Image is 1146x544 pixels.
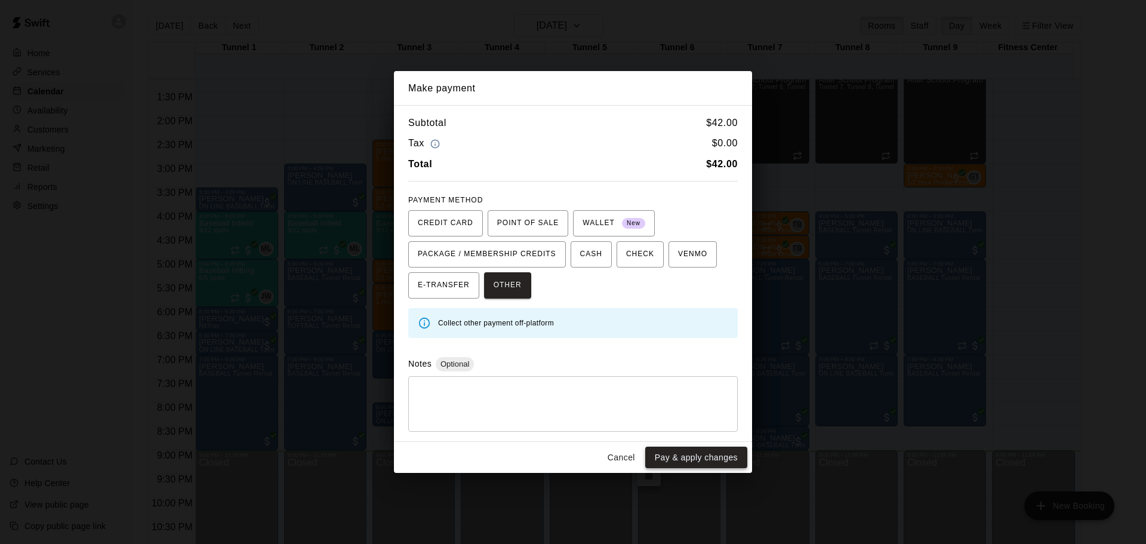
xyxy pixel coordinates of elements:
label: Notes [408,359,432,368]
h6: Tax [408,136,443,152]
h6: Subtotal [408,115,446,131]
button: PACKAGE / MEMBERSHIP CREDITS [408,241,566,268]
button: CASH [571,241,612,268]
button: Pay & apply changes [645,447,747,469]
span: PAYMENT METHOD [408,196,483,204]
h2: Make payment [394,71,752,106]
h6: $ 42.00 [706,115,738,131]
span: PACKAGE / MEMBERSHIP CREDITS [418,245,556,264]
span: CASH [580,245,602,264]
button: Cancel [602,447,640,469]
span: POINT OF SALE [497,214,559,233]
span: New [622,216,645,232]
b: Total [408,159,432,169]
span: E-TRANSFER [418,276,470,295]
button: POINT OF SALE [488,210,568,236]
h6: $ 0.00 [712,136,738,152]
span: CHECK [626,245,654,264]
button: VENMO [668,241,717,268]
span: Collect other payment off-platform [438,319,554,327]
button: OTHER [484,272,531,299]
b: $ 42.00 [706,159,738,169]
button: CHECK [617,241,664,268]
button: WALLET New [573,210,655,236]
button: CREDIT CARD [408,210,483,236]
span: VENMO [678,245,707,264]
span: CREDIT CARD [418,214,473,233]
span: Optional [436,359,474,368]
button: E-TRANSFER [408,272,479,299]
span: WALLET [583,214,645,233]
span: OTHER [494,276,522,295]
